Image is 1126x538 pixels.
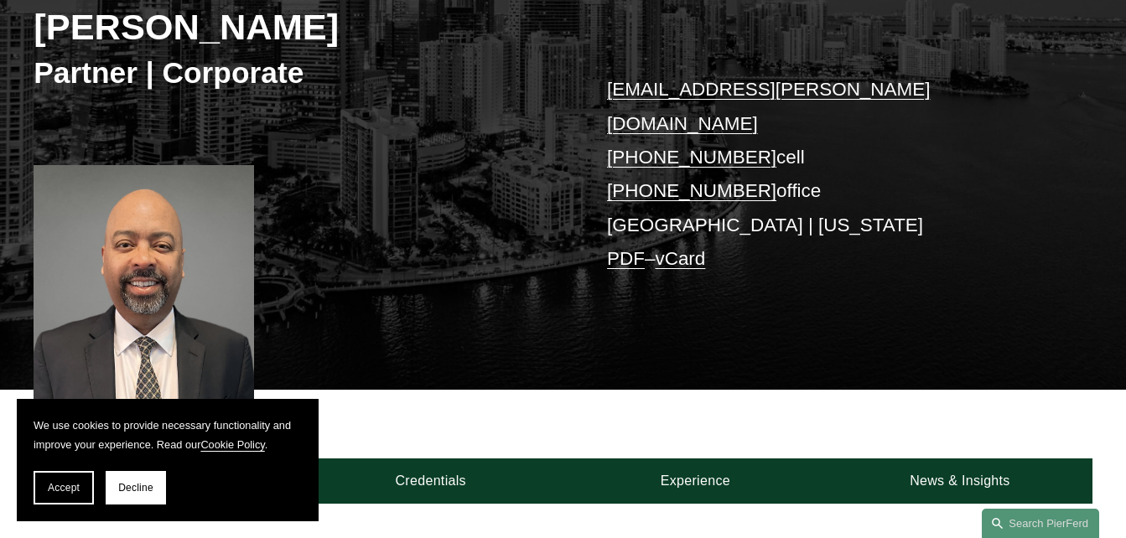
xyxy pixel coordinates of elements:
[563,458,828,504] a: Experience
[607,248,645,269] a: PDF
[607,79,930,133] a: [EMAIL_ADDRESS][PERSON_NAME][DOMAIN_NAME]
[34,416,302,454] p: We use cookies to provide necessary functionality and improve your experience. Read our .
[298,458,563,504] a: Credentials
[106,471,166,504] button: Decline
[200,438,264,451] a: Cookie Policy
[828,458,1092,504] a: News & Insights
[607,73,1048,276] p: cell office [GEOGRAPHIC_DATA] | [US_STATE] –
[607,147,776,168] a: [PHONE_NUMBER]
[34,54,563,91] h3: Partner | Corporate
[48,482,80,494] span: Accept
[655,248,705,269] a: vCard
[982,509,1099,538] a: Search this site
[607,180,776,201] a: [PHONE_NUMBER]
[118,482,153,494] span: Decline
[17,399,319,521] section: Cookie banner
[34,5,563,49] h2: [PERSON_NAME]
[34,471,94,504] button: Accept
